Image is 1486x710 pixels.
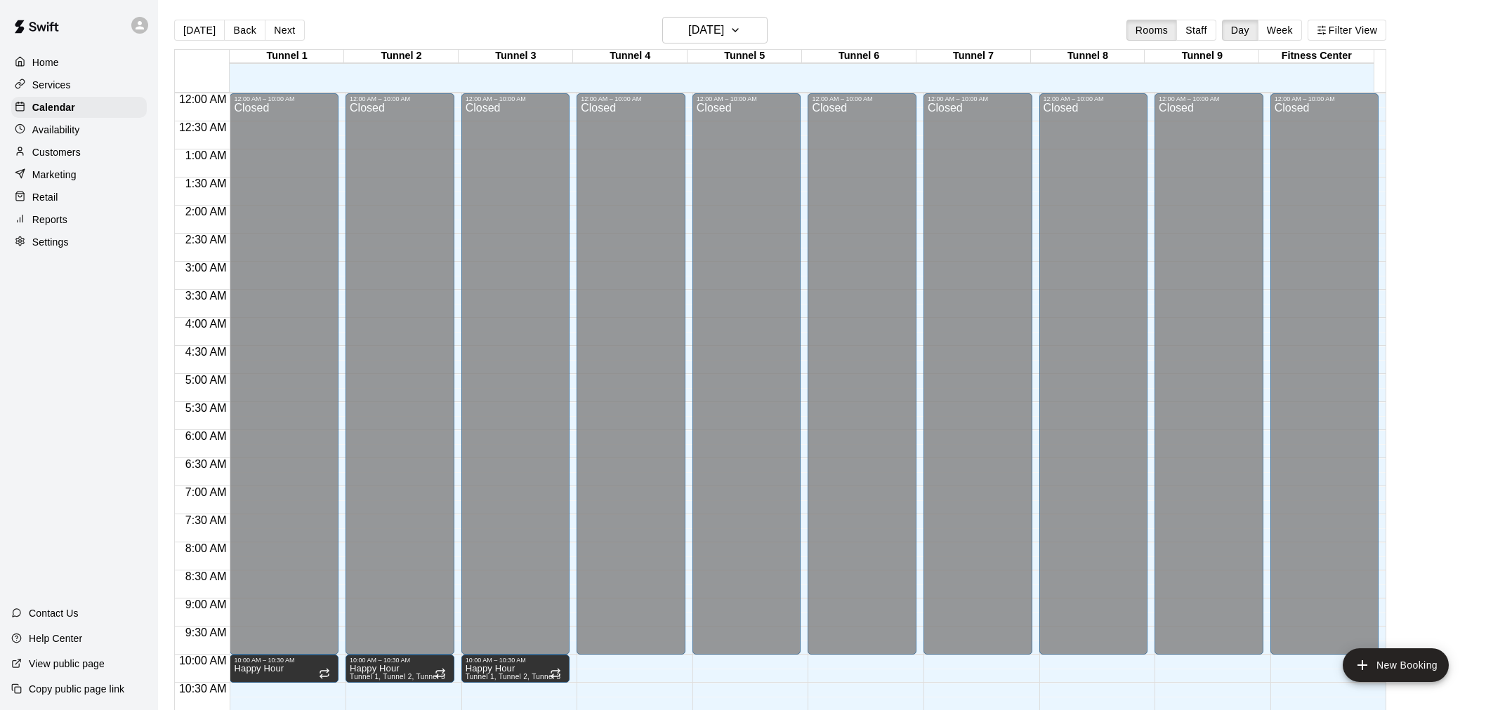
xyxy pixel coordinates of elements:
[1039,93,1148,655] div: 12:00 AM – 10:00 AM: Closed
[1270,93,1379,655] div: 12:00 AM – 10:00 AM: Closed
[350,95,450,102] div: 12:00 AM – 10:00 AM
[461,655,570,683] div: 10:00 AM – 10:30 AM: Happy Hour
[11,164,147,185] div: Marketing
[350,102,450,659] div: Closed
[1044,102,1144,659] div: Closed
[350,657,450,664] div: 10:00 AM – 10:30 AM
[466,673,561,681] span: Tunnel 1, Tunnel 2, Tunnel 3
[11,97,147,118] a: Calendar
[234,657,334,664] div: 10:00 AM – 10:30 AM
[1343,648,1449,682] button: add
[1145,50,1259,63] div: Tunnel 9
[928,102,1028,659] div: Closed
[319,668,330,679] span: Recurring event
[802,50,916,63] div: Tunnel 6
[182,402,230,414] span: 5:30 AM
[234,102,334,659] div: Closed
[29,631,82,645] p: Help Center
[346,655,454,683] div: 10:00 AM – 10:30 AM: Happy Hour
[182,374,230,386] span: 5:00 AM
[32,235,69,249] p: Settings
[32,100,75,114] p: Calendar
[11,119,147,140] a: Availability
[435,668,446,679] span: Recurring event
[662,17,768,43] button: [DATE]
[1031,50,1145,63] div: Tunnel 8
[11,232,147,253] a: Settings
[32,78,71,92] p: Services
[11,52,147,73] a: Home
[11,187,147,208] a: Retail
[32,145,81,159] p: Customers
[1159,102,1259,659] div: Closed
[692,93,801,655] div: 12:00 AM – 10:00 AM: Closed
[32,213,67,227] p: Reports
[1155,93,1263,655] div: 12:00 AM – 10:00 AM: Closed
[182,430,230,442] span: 6:00 AM
[581,102,681,659] div: Closed
[32,123,80,137] p: Availability
[29,657,105,671] p: View public page
[182,290,230,302] span: 3:30 AM
[1159,95,1259,102] div: 12:00 AM – 10:00 AM
[916,50,1031,63] div: Tunnel 7
[928,95,1028,102] div: 12:00 AM – 10:00 AM
[812,102,912,659] div: Closed
[1308,20,1386,41] button: Filter View
[1275,102,1375,659] div: Closed
[1222,20,1258,41] button: Day
[577,93,685,655] div: 12:00 AM – 10:00 AM: Closed
[224,20,265,41] button: Back
[182,514,230,526] span: 7:30 AM
[11,74,147,95] a: Services
[230,50,344,63] div: Tunnel 1
[182,318,230,330] span: 4:00 AM
[688,50,802,63] div: Tunnel 5
[697,95,797,102] div: 12:00 AM – 10:00 AM
[182,177,230,189] span: 1:30 AM
[174,20,225,41] button: [DATE]
[176,93,230,105] span: 12:00 AM
[550,668,561,679] span: Recurring event
[234,95,334,102] div: 12:00 AM – 10:00 AM
[459,50,573,63] div: Tunnel 3
[350,673,445,681] span: Tunnel 1, Tunnel 2, Tunnel 3
[182,234,230,246] span: 2:30 AM
[11,209,147,230] a: Reports
[182,206,230,217] span: 2:00 AM
[182,486,230,498] span: 7:00 AM
[573,50,688,63] div: Tunnel 4
[466,102,566,659] div: Closed
[466,95,566,102] div: 12:00 AM – 10:00 AM
[176,683,230,695] span: 10:30 AM
[230,655,338,683] div: 10:00 AM – 10:30 AM: Happy Hour
[1176,20,1216,41] button: Staff
[32,190,58,204] p: Retail
[1044,95,1144,102] div: 12:00 AM – 10:00 AM
[182,149,230,161] span: 1:00 AM
[29,606,79,620] p: Contact Us
[346,93,454,655] div: 12:00 AM – 10:00 AM: Closed
[812,95,912,102] div: 12:00 AM – 10:00 AM
[265,20,304,41] button: Next
[182,570,230,582] span: 8:30 AM
[176,655,230,667] span: 10:00 AM
[182,458,230,470] span: 6:30 AM
[182,627,230,638] span: 9:30 AM
[11,142,147,163] a: Customers
[176,121,230,133] span: 12:30 AM
[182,262,230,274] span: 3:00 AM
[32,168,77,182] p: Marketing
[182,542,230,554] span: 8:00 AM
[466,657,566,664] div: 10:00 AM – 10:30 AM
[32,55,59,69] p: Home
[1275,95,1375,102] div: 12:00 AM – 10:00 AM
[923,93,1032,655] div: 12:00 AM – 10:00 AM: Closed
